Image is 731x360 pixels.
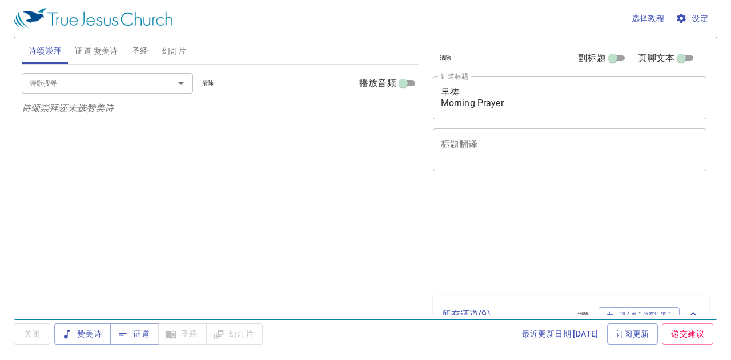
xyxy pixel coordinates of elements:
[616,327,649,341] span: 订阅更新
[132,44,148,58] span: 圣经
[638,51,675,65] span: 页脚文本
[195,76,221,90] button: 清除
[63,327,102,341] span: 赞美诗
[75,44,118,58] span: 证道 赞美诗
[110,323,159,345] button: 证道
[359,76,396,90] span: 播放音频
[162,44,187,58] span: 幻灯片
[173,75,189,91] button: Open
[119,327,150,341] span: 证道
[662,323,713,345] a: 递交建议
[522,327,599,341] span: 最近更新日期 [DATE]
[54,323,111,345] button: 赞美诗
[29,44,62,58] span: 诗颂崇拜
[577,309,589,319] span: 清除
[433,296,710,333] div: 所有证道(9)清除加入至＂所有证道＂
[671,327,704,341] span: 递交建议
[673,8,713,29] button: 设定
[202,78,214,88] span: 清除
[441,87,699,108] textarea: 早祷 Morning Prayer
[599,307,680,322] button: 加入至＂所有证道＂
[22,103,114,114] i: 诗颂崇拜还未选赞美诗
[606,309,673,319] span: 加入至＂所有证道＂
[627,8,669,29] button: 选择教程
[578,51,605,65] span: 副标题
[433,51,459,65] button: 清除
[678,11,708,26] span: 设定
[517,323,603,345] a: 最近更新日期 [DATE]
[571,308,596,321] button: 清除
[607,323,658,345] a: 订阅更新
[14,8,172,29] img: True Jesus Church
[428,183,653,291] iframe: from-child
[632,11,665,26] span: 选择教程
[440,53,452,63] span: 清除
[442,308,568,321] p: 所有证道 ( 9 )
